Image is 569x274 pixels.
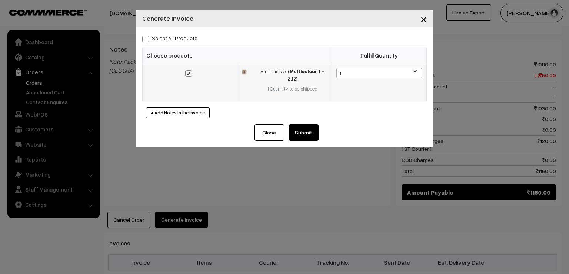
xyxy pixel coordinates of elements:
span: 1 [337,68,422,79]
button: Submit [289,124,319,141]
button: Close [254,124,284,141]
span: 1 [336,68,422,78]
span: × [420,12,427,26]
th: Choose products [143,47,332,63]
label: Select all Products [142,34,197,42]
div: 1 Quantity to be shipped [258,85,327,93]
button: Close [415,7,433,30]
h4: Generate Invoice [142,13,193,23]
img: 172457264013697.jpg [242,69,247,74]
button: + Add Notes in the Invoice [146,107,210,118]
div: Ami Plus size [258,68,327,82]
strong: (Multicolour 1 - 2.12) [287,68,325,82]
th: Fulfill Quantity [332,47,427,63]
